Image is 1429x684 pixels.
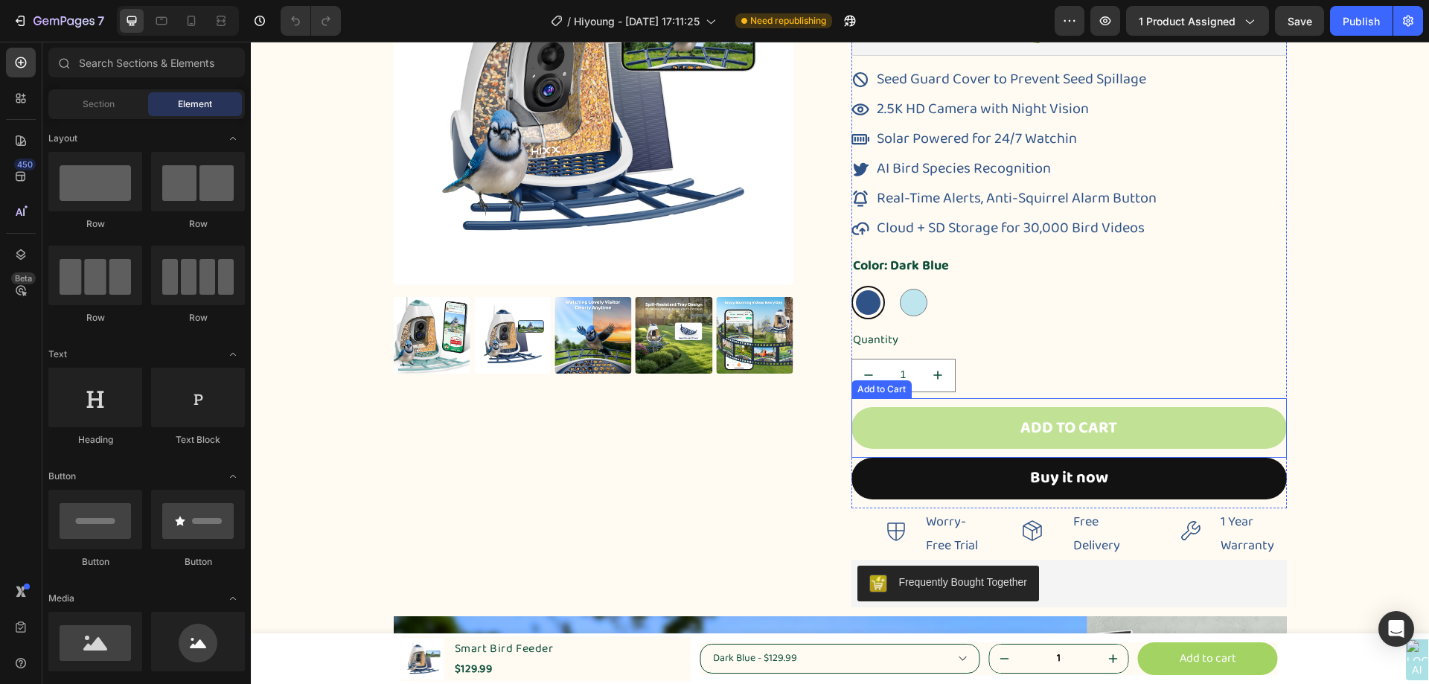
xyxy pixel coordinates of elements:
[601,287,1036,311] div: Quantity
[48,217,142,231] div: Row
[626,84,826,111] p: Solar Powered for 24/7 Watchin
[151,433,245,447] div: Text Block
[1139,13,1235,29] span: 1 product assigned
[97,12,104,30] p: 7
[83,98,115,111] span: Section
[11,272,36,284] div: Beta
[567,13,571,29] span: /
[48,555,142,569] div: Button
[618,533,636,551] img: Frequently%20Bought%20Together.png
[151,217,245,231] div: Row
[221,127,245,150] span: Toggle open
[221,342,245,366] span: Toggle open
[151,555,245,569] div: Button
[604,341,658,354] div: Add to Cart
[626,144,906,170] p: Real-Time Alerts, Anti-Squirrel Alarm Button
[1343,13,1380,29] div: Publish
[769,603,848,631] input: quantity
[178,98,212,111] span: Element
[779,422,857,452] div: Buy it now
[281,6,341,36] div: Undo/Redo
[750,14,826,28] span: Need republishing
[6,6,111,36] button: 7
[1126,6,1269,36] button: 1 product assigned
[48,592,74,605] span: Media
[675,468,740,517] p: Worry-Free Trial
[48,132,77,145] span: Layout
[251,42,1429,684] iframe: Design area
[770,376,866,397] div: Add to cart
[1330,6,1393,36] button: Publish
[929,607,985,628] div: Add to cart
[48,48,245,77] input: Search Sections & Elements
[48,348,67,361] span: Text
[221,586,245,610] span: Toggle open
[1378,611,1414,647] div: Open Intercom Messenger
[14,159,36,170] div: 450
[970,468,1035,517] p: 1 Year Warranty
[48,311,142,325] div: Row
[601,416,1036,458] button: Buy it now
[221,464,245,488] span: Toggle open
[671,318,704,350] button: increment
[601,318,635,350] button: decrement
[601,365,1036,408] button: Add to cart
[601,211,700,237] legend: Color: Dark Blue
[648,533,777,549] div: Frequently Bought Together
[626,25,895,51] p: Seed Guard Cover to Prevent Seed Spillage
[848,603,877,631] button: increment
[822,468,887,517] p: Free Delivery
[626,114,800,141] p: AI Bird Species Recognition
[626,54,838,81] p: 2.5K HD Camera with Night Vision
[48,433,142,447] div: Heading
[1288,15,1312,28] span: Save
[574,13,700,29] span: Hiyoung - [DATE] 17:11:25
[151,311,245,325] div: Row
[48,470,76,483] span: Button
[607,524,789,560] button: Frequently Bought Together
[1275,6,1324,36] button: Save
[887,601,1027,634] button: Add to cart
[635,318,671,350] input: quantity
[626,173,894,200] p: Cloud + SD Storage for 30,000 Bird Videos
[739,603,769,631] button: decrement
